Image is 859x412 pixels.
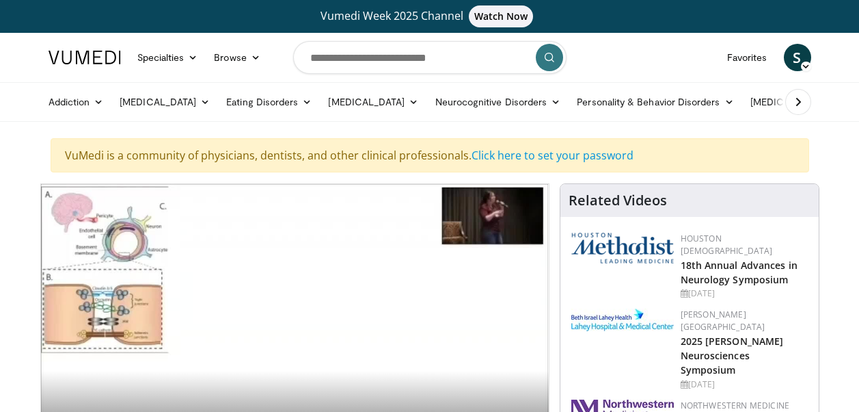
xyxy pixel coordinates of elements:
[681,287,808,300] div: [DATE]
[51,138,809,172] div: VuMedi is a community of physicians, dentists, and other clinical professionals.
[206,44,269,71] a: Browse
[427,88,569,116] a: Neurocognitive Disorders
[51,5,809,27] a: Vumedi Week 2025 ChannelWatch Now
[569,88,741,116] a: Personality & Behavior Disorders
[569,192,667,209] h4: Related Videos
[320,88,426,116] a: [MEDICAL_DATA]
[681,259,797,286] a: 18th Annual Advances in Neurology Symposium
[719,44,776,71] a: Favorites
[571,309,674,331] img: e7977282-282c-4444-820d-7cc2733560fd.jpg.150x105_q85_autocrop_double_scale_upscale_version-0.2.jpg
[681,335,784,376] a: 2025 [PERSON_NAME] Neurosciences Symposium
[49,51,121,64] img: VuMedi Logo
[218,88,320,116] a: Eating Disorders
[681,378,808,391] div: [DATE]
[472,148,633,163] a: Click here to set your password
[111,88,218,116] a: [MEDICAL_DATA]
[681,233,773,257] a: Houston [DEMOGRAPHIC_DATA]
[129,44,206,71] a: Specialties
[469,5,534,27] span: Watch Now
[293,41,567,74] input: Search topics, interventions
[40,88,112,116] a: Addiction
[681,309,765,333] a: [PERSON_NAME][GEOGRAPHIC_DATA]
[784,44,811,71] a: S
[571,233,674,263] img: 5e4488cc-e109-4a4e-9fd9-73bb9237ee91.png.150x105_q85_autocrop_double_scale_upscale_version-0.2.png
